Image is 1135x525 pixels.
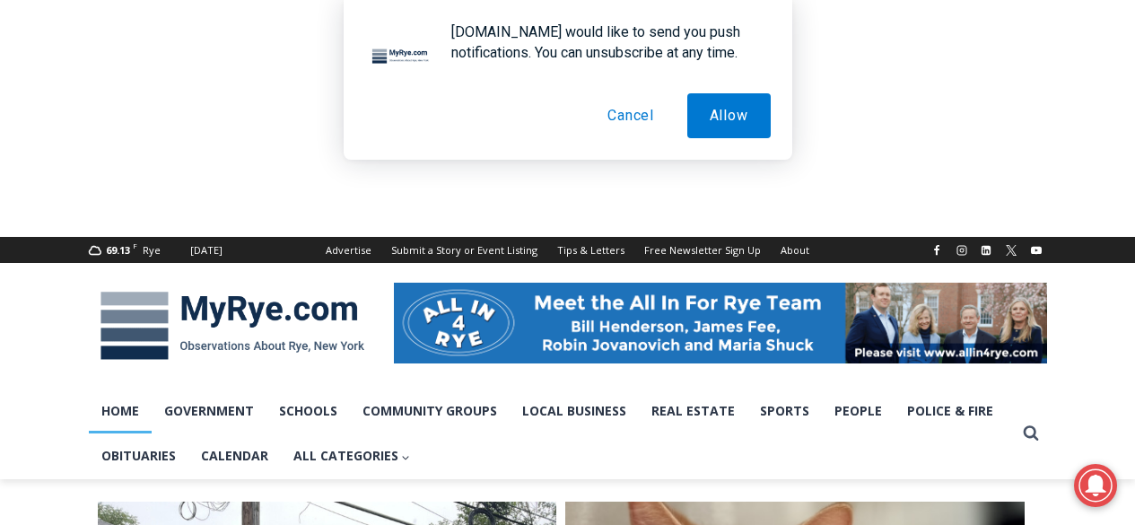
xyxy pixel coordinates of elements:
a: Tips & Letters [547,237,634,263]
a: People [822,389,895,433]
a: All Categories [281,433,423,478]
button: View Search Form [1015,417,1047,450]
a: Obituaries [89,433,188,478]
a: Local Business [510,389,639,433]
a: Home [89,389,152,433]
a: Sports [747,389,822,433]
a: Linkedin [975,240,997,261]
img: notification icon [365,22,437,93]
a: Advertise [316,237,381,263]
a: Police & Fire [895,389,1006,433]
nav: Primary Navigation [89,389,1015,479]
a: Facebook [926,240,947,261]
button: Cancel [585,93,677,138]
span: 69.13 [106,243,130,257]
a: Submit a Story or Event Listing [381,237,547,263]
button: Allow [687,93,771,138]
div: [DOMAIN_NAME] would like to send you push notifications. You can unsubscribe at any time. [437,22,771,63]
a: About [771,237,819,263]
a: Free Newsletter Sign Up [634,237,771,263]
a: Government [152,389,266,433]
a: Instagram [951,240,973,261]
div: Rye [143,242,161,258]
div: [DATE] [190,242,223,258]
a: Real Estate [639,389,747,433]
a: Community Groups [350,389,510,433]
span: F [133,241,137,250]
a: X [1000,240,1022,261]
a: Calendar [188,433,281,478]
a: Schools [266,389,350,433]
nav: Secondary Navigation [316,237,819,263]
a: YouTube [1026,240,1047,261]
img: MyRye.com [89,279,376,372]
span: All Categories [293,446,411,466]
img: All in for Rye [394,283,1047,363]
